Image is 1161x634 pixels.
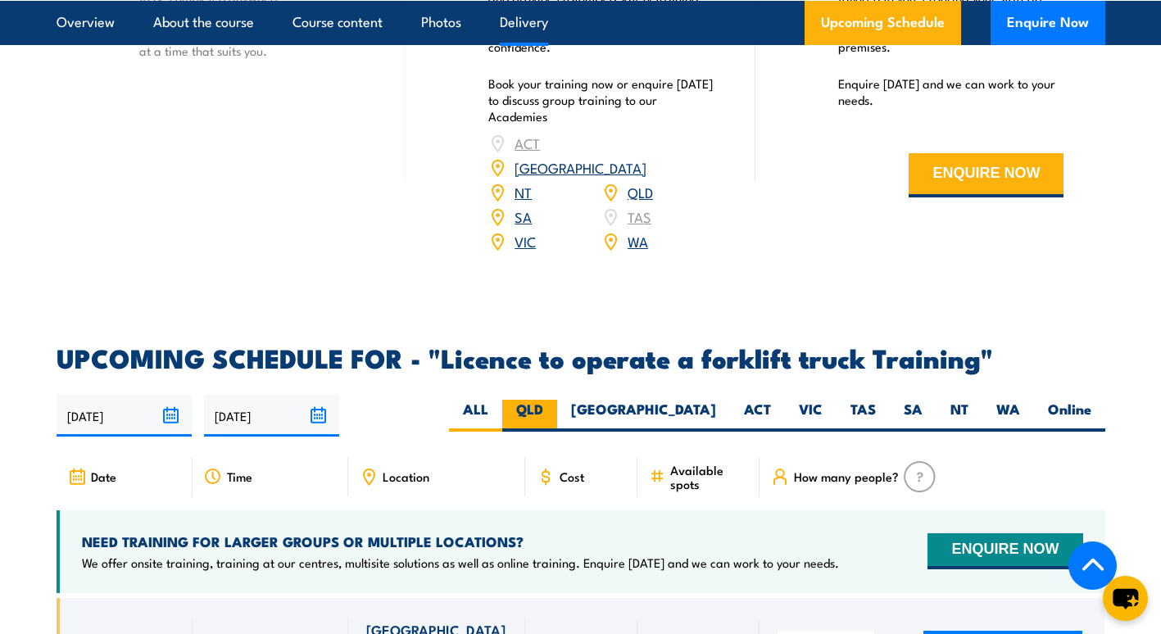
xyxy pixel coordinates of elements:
[515,182,532,202] a: NT
[837,400,890,432] label: TAS
[449,400,502,432] label: ALL
[927,533,1082,569] button: ENQUIRE NOW
[670,463,748,491] span: Available spots
[383,469,429,483] span: Location
[1103,576,1148,621] button: chat-button
[1034,400,1105,432] label: Online
[838,75,1064,108] p: Enquire [DATE] and we can work to your needs.
[628,231,648,251] a: WA
[628,182,653,202] a: QLD
[515,231,536,251] a: VIC
[82,532,839,550] h4: NEED TRAINING FOR LARGER GROUPS OR MULTIPLE LOCATIONS?
[515,206,532,226] a: SA
[82,555,839,571] p: We offer onsite training, training at our centres, multisite solutions as well as online training...
[982,400,1034,432] label: WA
[57,395,192,437] input: From date
[57,346,1105,369] h2: UPCOMING SCHEDULE FOR - "Licence to operate a forklift truck Training"
[227,469,252,483] span: Time
[560,469,584,483] span: Cost
[515,157,646,177] a: [GEOGRAPHIC_DATA]
[730,400,785,432] label: ACT
[91,469,116,483] span: Date
[502,400,557,432] label: QLD
[785,400,837,432] label: VIC
[937,400,982,432] label: NT
[488,75,714,125] p: Book your training now or enquire [DATE] to discuss group training to our Academies
[890,400,937,432] label: SA
[557,400,730,432] label: [GEOGRAPHIC_DATA]
[909,153,1063,197] button: ENQUIRE NOW
[204,395,339,437] input: To date
[794,469,899,483] span: How many people?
